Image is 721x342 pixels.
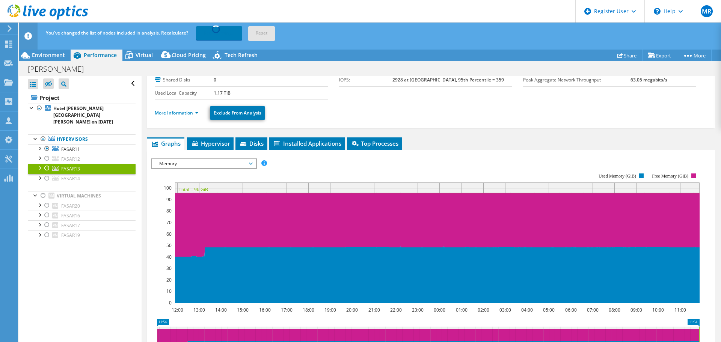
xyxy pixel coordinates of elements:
[28,104,136,127] a: Hotel [PERSON_NAME] [GEOGRAPHIC_DATA][PERSON_NAME] on [DATE]
[324,307,336,313] text: 19:00
[28,92,136,104] a: Project
[674,307,686,313] text: 11:00
[259,307,271,313] text: 16:00
[28,144,136,154] a: FASAR11
[346,307,358,313] text: 20:00
[136,51,153,59] span: Virtual
[151,140,181,147] span: Graphs
[166,265,172,271] text: 30
[521,307,533,313] text: 04:00
[28,220,136,230] a: FASAR17
[61,203,80,209] span: FASAR20
[28,231,136,240] a: FASAR19
[599,173,636,179] text: Used Memory (GiB)
[166,231,172,237] text: 60
[164,185,172,191] text: 100
[630,77,667,83] b: 63.05 megabits/s
[210,106,265,120] a: Exclude From Analysis
[214,77,216,83] b: 0
[28,211,136,220] a: FASAR16
[28,191,136,201] a: Virtual Machines
[61,156,80,162] span: FASAR12
[390,307,402,313] text: 22:00
[339,76,392,84] label: IOPS:
[28,154,136,164] a: FASAR12
[215,307,227,313] text: 14:00
[84,51,117,59] span: Performance
[53,105,113,125] b: Hotel [PERSON_NAME] [GEOGRAPHIC_DATA][PERSON_NAME] on [DATE]
[478,307,489,313] text: 02:00
[166,277,172,283] text: 20
[24,65,95,73] h1: [PERSON_NAME]
[28,134,136,144] a: Hypervisors
[166,196,172,203] text: 90
[392,77,504,83] b: 2928 at [GEOGRAPHIC_DATA], 95th Percentile = 359
[193,307,205,313] text: 13:00
[166,288,172,294] text: 10
[61,166,80,172] span: FASAR13
[166,254,172,260] text: 40
[225,51,258,59] span: Tech Refresh
[652,307,664,313] text: 10:00
[412,307,424,313] text: 23:00
[172,307,183,313] text: 12:00
[166,242,172,249] text: 50
[630,307,642,313] text: 09:00
[61,146,80,152] span: FASAR11
[155,89,214,97] label: Used Local Capacity
[239,140,264,147] span: Disks
[677,50,712,61] a: More
[237,307,249,313] text: 15:00
[166,219,172,226] text: 70
[61,222,80,229] span: FASAR17
[565,307,577,313] text: 06:00
[32,51,65,59] span: Environment
[612,50,643,61] a: Share
[368,307,380,313] text: 21:00
[179,186,208,193] text: Total = 96 GiB
[351,140,398,147] span: Top Processes
[543,307,555,313] text: 05:00
[28,201,136,211] a: FASAR20
[61,212,80,219] span: FASAR16
[169,300,172,306] text: 0
[434,307,445,313] text: 00:00
[172,51,206,59] span: Cloud Pricing
[196,26,242,40] a: Recalculating...
[155,159,252,168] span: Memory
[587,307,599,313] text: 07:00
[191,140,230,147] span: Hypervisor
[642,50,677,61] a: Export
[155,76,214,84] label: Shared Disks
[652,173,689,179] text: Free Memory (GiB)
[28,174,136,184] a: FASAR14
[61,175,80,182] span: FASAR14
[523,76,630,84] label: Peak Aggregate Network Throughput
[456,307,468,313] text: 01:00
[654,8,661,15] svg: \n
[155,110,199,116] a: More Information
[303,307,314,313] text: 18:00
[61,232,80,238] span: FASAR19
[28,164,136,173] a: FASAR13
[701,5,713,17] span: MR
[499,307,511,313] text: 03:00
[46,30,188,36] span: You've changed the list of nodes included in analysis. Recalculate?
[609,307,620,313] text: 08:00
[214,90,231,96] b: 1.17 TiB
[273,140,341,147] span: Installed Applications
[166,208,172,214] text: 80
[281,307,293,313] text: 17:00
